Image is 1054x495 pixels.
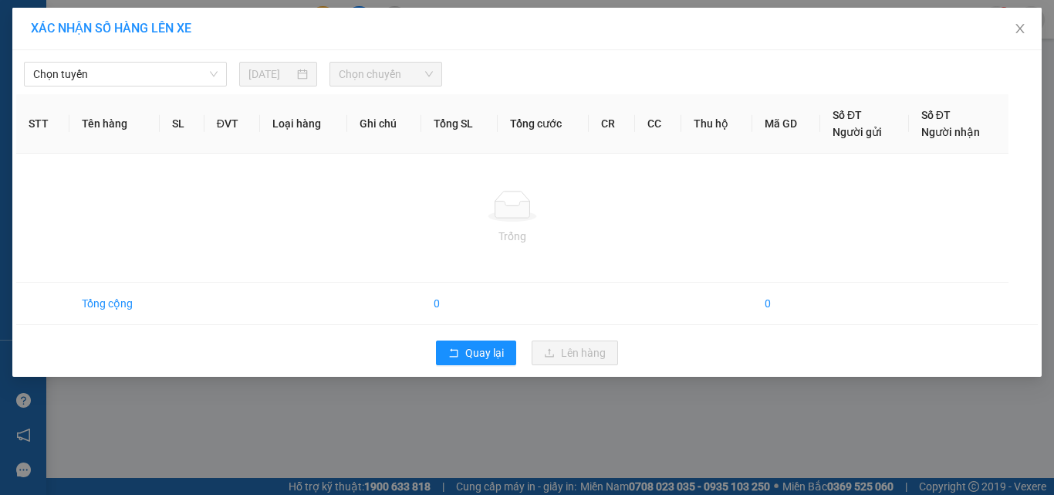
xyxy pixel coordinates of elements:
th: Thu hộ [681,94,752,154]
span: Quay lại [465,344,504,361]
span: Người gửi [833,126,882,138]
th: Ghi chú [347,94,421,154]
th: Loại hàng [260,94,348,154]
td: 0 [421,283,498,325]
span: XÁC NHẬN SỐ HÀNG LÊN XE [31,21,191,36]
td: 0 [752,283,820,325]
span: Số ĐT [833,109,862,121]
button: rollbackQuay lại [436,341,516,365]
th: Tên hàng [69,94,160,154]
span: Người nhận [921,126,980,138]
button: Close [998,8,1042,51]
td: Tổng cộng [69,283,160,325]
th: SL [160,94,204,154]
th: CR [589,94,635,154]
th: ĐVT [204,94,260,154]
span: rollback [448,348,459,360]
span: Chọn tuyến [33,63,218,86]
th: CC [635,94,681,154]
span: Số ĐT [921,109,951,121]
span: Chọn chuyến [339,63,434,86]
div: Trống [29,228,996,245]
th: Tổng cước [498,94,589,154]
input: 13/08/2025 [248,66,293,83]
th: Mã GD [752,94,820,154]
th: Tổng SL [421,94,498,154]
span: close [1014,22,1026,35]
button: uploadLên hàng [532,341,618,365]
th: STT [16,94,69,154]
